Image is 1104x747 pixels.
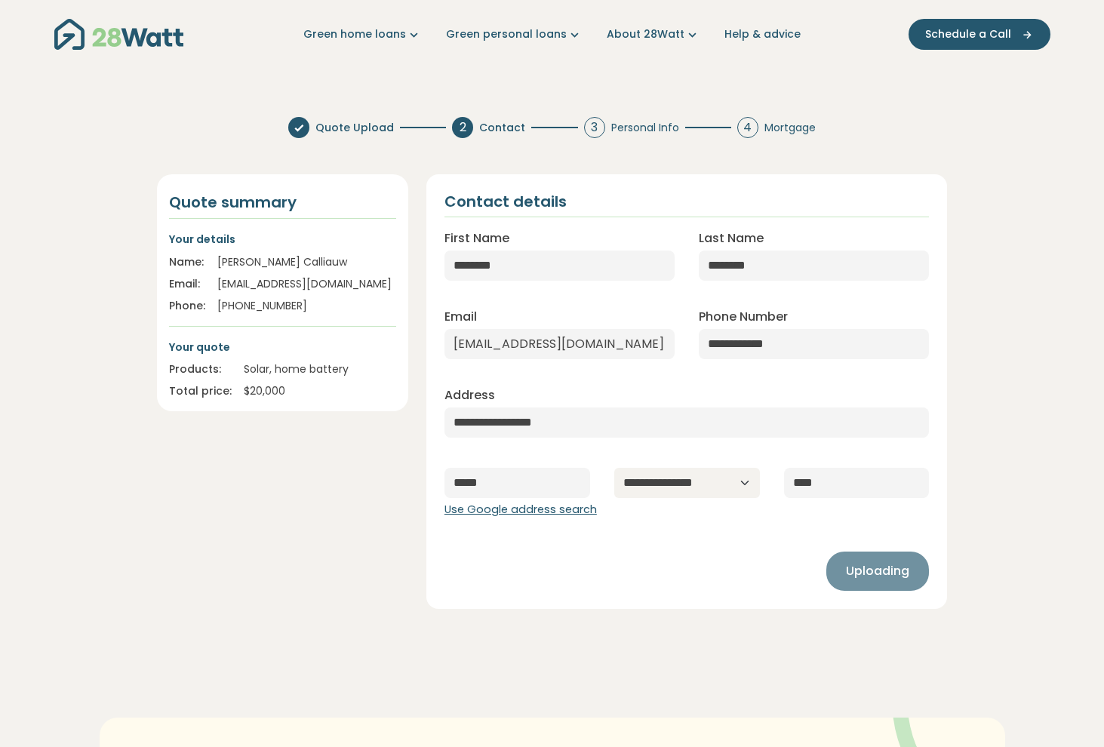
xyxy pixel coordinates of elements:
button: Schedule a Call [909,19,1050,50]
a: About 28Watt [607,26,700,42]
span: Quote Upload [315,120,394,136]
nav: Main navigation [54,15,1050,54]
div: 3 [584,117,605,138]
span: Personal Info [611,120,679,136]
div: Solar, home battery [244,361,396,377]
label: Last Name [699,229,764,247]
a: Green personal loans [446,26,583,42]
div: 2 [452,117,473,138]
a: Help & advice [724,26,801,42]
div: 4 [737,117,758,138]
button: Use Google address search [444,502,597,518]
div: Name: [169,254,205,270]
label: Address [444,386,495,404]
label: First Name [444,229,509,247]
div: [PERSON_NAME] Calliauw [217,254,396,270]
div: Products: [169,361,232,377]
p: Your details [169,231,396,247]
span: Contact [479,120,525,136]
span: Mortgage [764,120,816,136]
div: [EMAIL_ADDRESS][DOMAIN_NAME] [217,276,396,292]
span: Schedule a Call [925,26,1011,42]
div: Email: [169,276,205,292]
input: Enter email [444,329,675,359]
div: $ 20,000 [244,383,396,399]
div: Phone: [169,298,205,314]
img: 28Watt [54,19,183,50]
div: Total price: [169,383,232,399]
a: Green home loans [303,26,422,42]
h2: Contact details [444,192,567,211]
label: Phone Number [699,308,788,326]
div: [PHONE_NUMBER] [217,298,396,314]
label: Email [444,308,477,326]
h4: Quote summary [169,192,396,212]
p: Your quote [169,339,396,355]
